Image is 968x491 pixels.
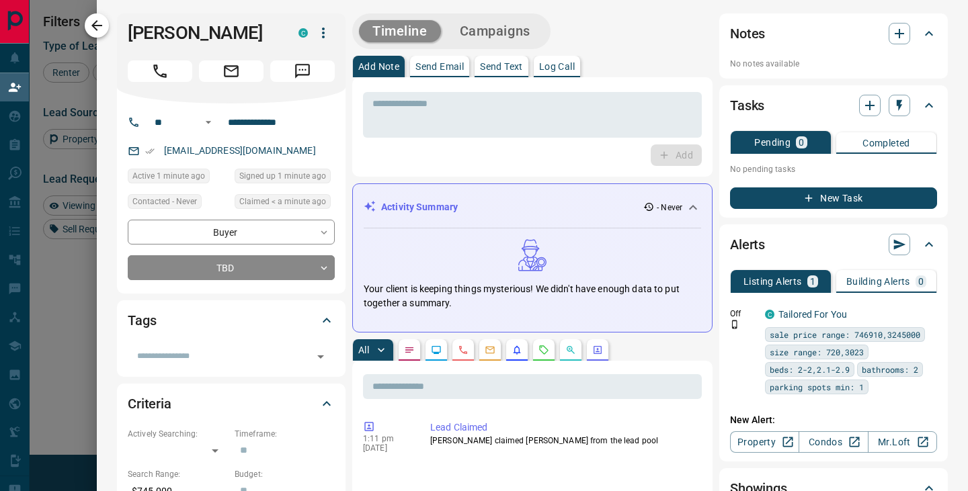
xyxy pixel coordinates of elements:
[539,62,575,71] p: Log Call
[128,60,192,82] span: Call
[128,310,156,331] h2: Tags
[730,228,937,261] div: Alerts
[311,347,330,366] button: Open
[485,345,495,355] svg: Emails
[770,363,850,376] span: beds: 2-2,2.1-2.9
[730,308,757,320] p: Off
[199,60,264,82] span: Email
[128,388,335,420] div: Criteria
[430,420,696,435] p: Lead Claimed
[431,345,442,355] svg: Lead Browsing Activity
[359,20,441,42] button: Timeline
[565,345,576,355] svg: Opportunities
[868,431,937,453] a: Mr.Loft
[128,393,171,414] h2: Criteria
[298,28,308,38] div: condos.ca
[200,114,216,130] button: Open
[239,169,326,183] span: Signed up 1 minute ago
[862,138,910,148] p: Completed
[730,413,937,427] p: New Alert:
[799,138,804,147] p: 0
[743,277,802,286] p: Listing Alerts
[458,345,469,355] svg: Calls
[730,89,937,122] div: Tasks
[415,62,464,71] p: Send Email
[164,145,316,156] a: [EMAIL_ADDRESS][DOMAIN_NAME]
[657,202,682,214] p: - Never
[381,200,458,214] p: Activity Summary
[239,195,326,208] span: Claimed < a minute ago
[765,310,774,319] div: condos.ca
[358,345,369,355] p: All
[770,380,864,394] span: parking spots min: 1
[132,195,197,208] span: Contacted - Never
[128,220,335,244] div: Buyer
[730,187,937,209] button: New Task
[364,195,701,220] div: Activity Summary- Never
[358,62,399,71] p: Add Note
[132,169,205,183] span: Active 1 minute ago
[730,320,739,329] svg: Push Notification Only
[363,434,410,443] p: 1:11 pm
[235,468,335,480] p: Budget:
[730,58,937,70] p: No notes available
[128,22,278,44] h1: [PERSON_NAME]
[270,60,335,82] span: Message
[235,169,335,187] div: Fri Aug 15 2025
[730,159,937,179] p: No pending tasks
[862,363,918,376] span: bathrooms: 2
[512,345,522,355] svg: Listing Alerts
[128,169,228,187] div: Fri Aug 15 2025
[799,431,868,453] a: Condos
[480,62,523,71] p: Send Text
[538,345,549,355] svg: Requests
[730,234,765,255] h2: Alerts
[846,277,910,286] p: Building Alerts
[128,304,335,337] div: Tags
[778,309,847,320] a: Tailored For You
[235,428,335,440] p: Timeframe:
[404,345,415,355] svg: Notes
[754,138,791,147] p: Pending
[770,328,920,341] span: sale price range: 746910,3245000
[145,146,155,156] svg: Email Verified
[128,255,335,280] div: TBD
[730,95,764,116] h2: Tasks
[918,277,924,286] p: 0
[446,20,544,42] button: Campaigns
[730,431,799,453] a: Property
[592,345,603,355] svg: Agent Actions
[810,277,815,286] p: 1
[730,23,765,44] h2: Notes
[730,17,937,50] div: Notes
[128,428,228,440] p: Actively Searching:
[430,435,696,447] p: [PERSON_NAME] claimed [PERSON_NAME] from the lead pool
[364,282,701,310] p: Your client is keeping things mysterious! We didn't have enough data to put together a summary.
[770,345,864,359] span: size range: 720,3023
[128,468,228,480] p: Search Range:
[363,443,410,453] p: [DATE]
[235,194,335,213] div: Fri Aug 15 2025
